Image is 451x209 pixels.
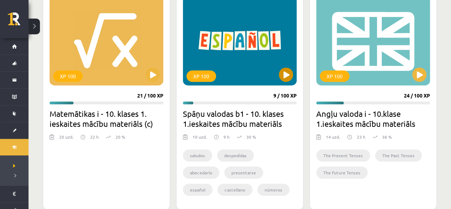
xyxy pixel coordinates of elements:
[224,166,263,179] li: presentarse
[224,134,230,140] p: 9 h
[116,134,125,140] p: 20 %
[186,70,216,82] div: XP 100
[382,134,392,140] p: 36 %
[8,13,29,30] a: Rīgas 1. Tālmācības vidusskola
[217,184,252,196] li: castellano
[320,70,349,82] div: XP 100
[50,109,163,129] h2: Matemātikas i - 10. klases 1. ieskaites mācību materiāls (c)
[375,149,422,161] li: The Past Tenses
[183,166,219,179] li: abecedario
[326,134,340,144] div: 14 uzd.
[257,184,289,196] li: números
[357,134,365,140] p: 23 h
[183,149,212,161] li: saludos
[59,134,73,144] div: 20 uzd.
[316,149,370,161] li: The Present Tenses
[53,70,83,82] div: XP 100
[90,134,99,140] p: 22 h
[316,109,430,129] h2: Angļu valoda i - 10.klase 1.ieskaites mācību materiāls
[193,134,207,144] div: 10 uzd.
[183,184,212,196] li: español
[316,166,368,179] li: The Future Tenses
[183,109,297,129] h2: Spāņu valodas b1 - 10. klases 1.ieskaites mācību materiāls
[246,134,256,140] p: 30 %
[217,149,254,161] li: despedidas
